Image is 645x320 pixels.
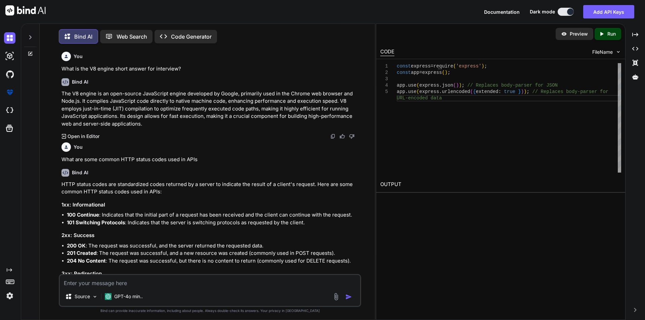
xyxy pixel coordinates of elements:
[561,31,567,37] img: preview
[380,82,388,89] div: 4
[67,242,86,249] strong: 200 OK
[61,232,360,239] h3: 2xx: Success
[445,70,447,75] span: )
[521,89,523,94] span: )
[114,293,143,300] p: GPT-4o min..
[330,134,336,139] img: copy
[61,181,360,196] p: HTTP status codes are standardized codes returned by a server to indicate the result of a client'...
[462,83,464,88] span: ;
[67,219,360,227] li: : Indicates that the server is switching protocols as requested by the client.
[470,89,473,94] span: (
[340,134,345,139] img: like
[4,50,15,62] img: darkAi-studio
[498,89,501,94] span: :
[67,212,99,218] strong: 100 Continue
[376,177,625,192] h2: OUTPUT
[332,293,340,301] img: attachment
[72,169,88,176] h6: Bind AI
[442,83,453,88] span: json
[345,293,352,300] img: icon
[105,293,112,300] img: GPT-4o mini
[476,89,498,94] span: extended
[615,49,621,55] img: chevron down
[583,5,634,18] button: Add API Keys
[72,79,88,85] h6: Bind AI
[397,70,411,75] span: const
[484,9,520,15] span: Documentation
[518,89,521,94] span: }
[473,89,476,94] span: {
[67,250,96,256] strong: 201 Created
[67,249,360,257] li: : The request was successful, and a new resource was created (commonly used in POST requests).
[430,63,433,69] span: =
[459,83,462,88] span: )
[467,83,558,88] span: // Replaces body-parser for JSON
[481,63,484,69] span: )
[453,83,456,88] span: (
[408,83,416,88] span: use
[117,33,147,41] p: Web Search
[484,63,487,69] span: ;
[61,201,360,209] h3: 1xx: Informational
[397,63,411,69] span: const
[74,53,83,60] h6: You
[570,31,588,37] p: Preview
[4,105,15,116] img: cloudideIcon
[416,89,419,94] span: (
[92,294,98,300] img: Pick Models
[422,70,442,75] span: express
[607,31,616,37] p: Run
[4,290,15,302] img: settings
[61,90,360,128] p: The V8 engine is an open-source JavaScript engine developed by Google, primarily used in the Chro...
[61,65,360,73] p: What is the V8 engine short answer for interview?
[442,70,444,75] span: (
[61,156,360,164] p: What are some common HTTP status codes used in APIs
[171,33,212,41] p: Code Generator
[68,133,99,140] p: Open in Editor
[439,89,442,94] span: .
[456,63,481,69] span: 'express'
[442,89,470,94] span: urlencoded
[526,89,529,94] span: ;
[74,33,92,41] p: Bind AI
[530,8,555,15] span: Dark mode
[67,242,360,250] li: : The request was successful, and the server returned the requested data.
[4,68,15,80] img: githubDark
[411,63,431,69] span: express
[524,89,526,94] span: )
[439,83,442,88] span: .
[447,70,450,75] span: ;
[75,293,90,300] p: Source
[416,83,419,88] span: (
[397,95,442,101] span: URL-encoded data
[504,89,515,94] span: true
[67,211,360,219] li: : Indicates that the initial part of a request has been received and the client can continue with...
[532,89,608,94] span: // Replaces body-parser for
[380,89,388,95] div: 5
[419,70,422,75] span: =
[433,63,453,69] span: require
[380,76,388,82] div: 3
[59,308,361,313] p: Bind can provide inaccurate information, including about people. Always double-check its answers....
[411,70,419,75] span: app
[61,270,360,278] h3: 3xx: Redirection
[380,63,388,70] div: 1
[456,83,459,88] span: )
[408,89,416,94] span: use
[405,83,408,88] span: .
[453,63,456,69] span: (
[74,144,83,150] h6: You
[380,48,394,56] div: CODE
[4,32,15,44] img: darkChat
[4,87,15,98] img: premium
[592,49,613,55] span: FileName
[349,134,354,139] img: dislike
[67,257,360,265] li: : The request was successful, but there is no content to return (commonly used for DELETE requests).
[405,89,408,94] span: .
[397,89,405,94] span: app
[67,219,125,226] strong: 101 Switching Protocols
[397,83,405,88] span: app
[5,5,46,15] img: Bind AI
[67,258,106,264] strong: 204 No Content
[419,83,439,88] span: express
